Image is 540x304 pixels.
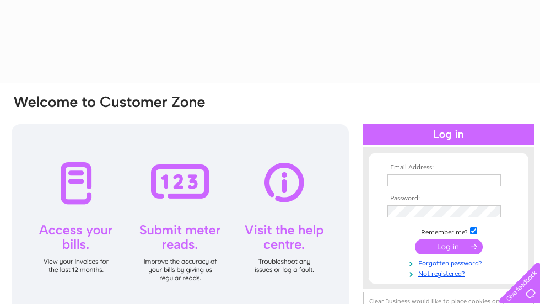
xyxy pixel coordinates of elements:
[385,195,512,202] th: Password:
[387,268,512,278] a: Not registered?
[415,239,483,254] input: Submit
[385,226,512,237] td: Remember me?
[387,257,512,268] a: Forgotten password?
[385,164,512,172] th: Email Address:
